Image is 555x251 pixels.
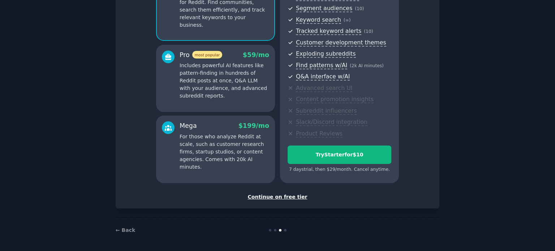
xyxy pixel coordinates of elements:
[296,62,347,69] span: Find patterns w/AI
[288,151,391,159] div: Try Starter for $10
[238,122,269,129] span: $ 199 /mo
[243,51,269,59] span: $ 59 /mo
[288,146,391,164] button: TryStarterfor$10
[296,96,374,103] span: Content promotion insights
[116,227,135,233] a: ← Back
[296,107,357,115] span: Subreddit influencers
[180,121,197,130] div: Mega
[355,6,364,11] span: ( 10 )
[180,133,269,171] p: For those who analyze Reddit at scale, such as customer research firms, startup studios, or conte...
[192,51,223,59] span: most popular
[296,118,367,126] span: Slack/Discord integration
[296,85,352,92] span: Advanced search UI
[296,39,386,47] span: Customer development themes
[296,16,341,24] span: Keyword search
[123,193,432,201] div: Continue on free tier
[364,29,373,34] span: ( 10 )
[180,51,222,60] div: Pro
[296,5,352,12] span: Segment audiences
[344,18,351,23] span: ( ∞ )
[296,27,361,35] span: Tracked keyword alerts
[350,63,384,68] span: ( 2k AI minutes )
[180,62,269,100] p: Includes powerful AI features like pattern-finding in hundreds of Reddit posts at once, Q&A LLM w...
[288,166,391,173] div: 7 days trial, then $ 29 /month . Cancel anytime.
[296,50,356,58] span: Exploding subreddits
[296,130,343,138] span: Product Reviews
[296,73,350,81] span: Q&A interface w/AI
